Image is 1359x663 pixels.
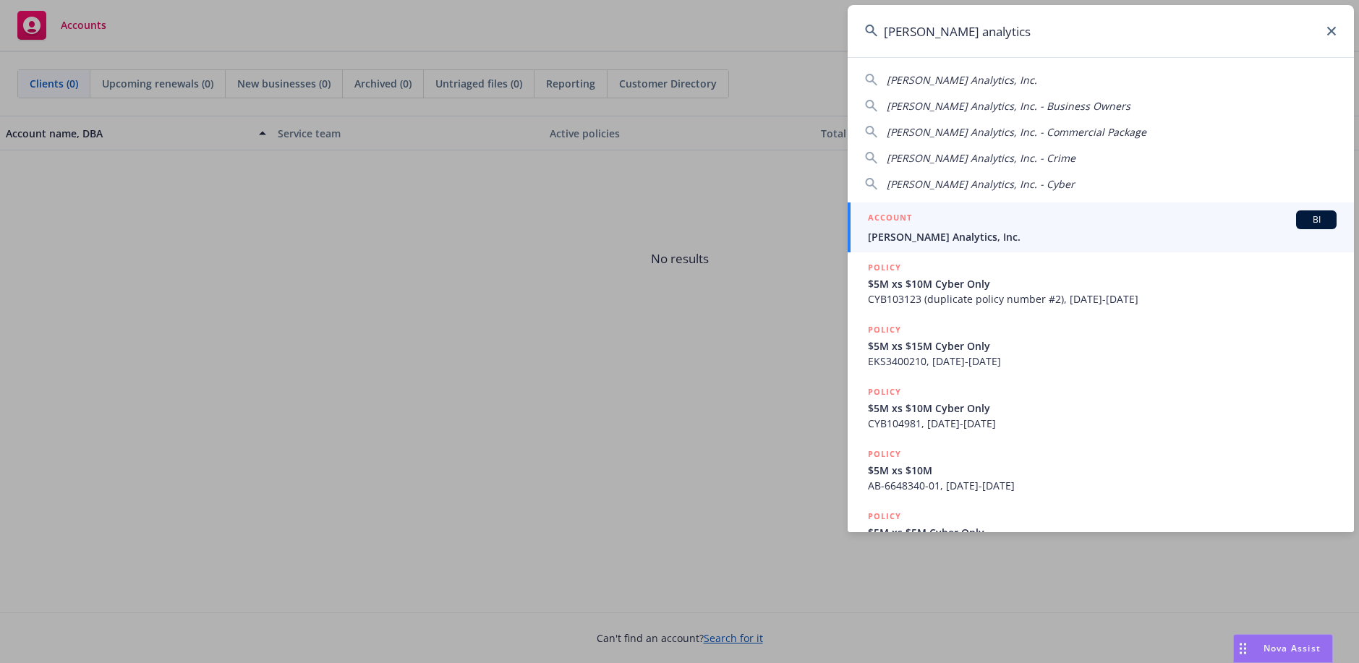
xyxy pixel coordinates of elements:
[868,385,901,399] h5: POLICY
[868,416,1337,431] span: CYB104981, [DATE]-[DATE]
[868,401,1337,416] span: $5M xs $10M Cyber Only
[887,73,1037,87] span: [PERSON_NAME] Analytics, Inc.
[868,322,901,337] h5: POLICY
[1302,213,1331,226] span: BI
[868,463,1337,478] span: $5M xs $10M
[868,509,901,523] h5: POLICY
[868,354,1337,369] span: EKS3400210, [DATE]-[DATE]
[868,525,1337,540] span: $5M xs $5M Cyber Only
[848,252,1354,315] a: POLICY$5M xs $10M Cyber OnlyCYB103123 (duplicate policy number #2), [DATE]-[DATE]
[868,338,1337,354] span: $5M xs $15M Cyber Only
[868,229,1337,244] span: [PERSON_NAME] Analytics, Inc.
[868,260,901,275] h5: POLICY
[848,315,1354,377] a: POLICY$5M xs $15M Cyber OnlyEKS3400210, [DATE]-[DATE]
[1264,642,1321,654] span: Nova Assist
[868,276,1337,291] span: $5M xs $10M Cyber Only
[868,210,912,228] h5: ACCOUNT
[887,125,1146,139] span: [PERSON_NAME] Analytics, Inc. - Commercial Package
[868,478,1337,493] span: AB-6648340-01, [DATE]-[DATE]
[868,447,901,461] h5: POLICY
[848,377,1354,439] a: POLICY$5M xs $10M Cyber OnlyCYB104981, [DATE]-[DATE]
[887,151,1075,165] span: [PERSON_NAME] Analytics, Inc. - Crime
[848,202,1354,252] a: ACCOUNTBI[PERSON_NAME] Analytics, Inc.
[868,291,1337,307] span: CYB103123 (duplicate policy number #2), [DATE]-[DATE]
[887,177,1075,191] span: [PERSON_NAME] Analytics, Inc. - Cyber
[848,5,1354,57] input: Search...
[848,439,1354,501] a: POLICY$5M xs $10MAB-6648340-01, [DATE]-[DATE]
[887,99,1130,113] span: [PERSON_NAME] Analytics, Inc. - Business Owners
[1234,635,1252,662] div: Drag to move
[1233,634,1333,663] button: Nova Assist
[848,501,1354,563] a: POLICY$5M xs $5M Cyber Only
